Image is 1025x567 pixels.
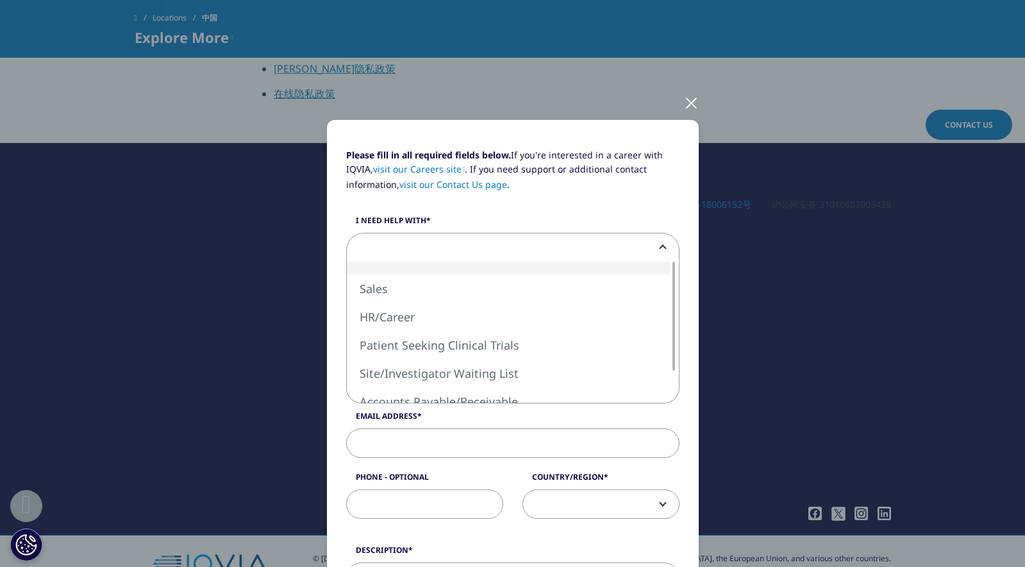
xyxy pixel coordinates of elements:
[347,331,670,359] li: Patient Seeking Clinical Trials
[346,471,503,489] label: Phone - Optional
[347,387,670,416] li: Accounts Payable/Receivable
[346,148,679,201] p: If you're interested in a career with IQVIA, . If you need support or additional contact informat...
[346,545,679,563] label: Description
[346,215,679,233] label: I need help with
[346,149,511,161] strong: Please fill in all required fields below.
[347,303,670,331] li: HR/Career
[347,275,670,303] li: Sales
[399,178,507,190] a: visit our Contact Us page
[346,410,679,428] label: Email Address
[10,529,42,561] button: Cookies Settings
[522,471,679,489] label: Country/Region
[373,163,465,175] a: visit our Careers site
[347,359,670,387] li: Site/Investigator Waiting List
